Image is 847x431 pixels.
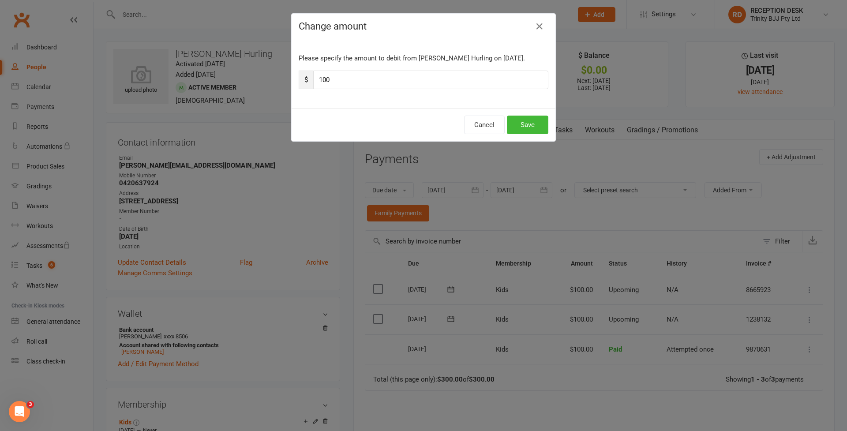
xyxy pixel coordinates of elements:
p: Please specify the amount to debit from [PERSON_NAME] Hurling on [DATE]. [299,53,548,64]
span: 3 [27,401,34,408]
iframe: Intercom live chat [9,401,30,422]
button: Close [532,19,547,34]
span: $ [299,71,313,89]
button: Save [507,116,548,134]
button: Cancel [464,116,505,134]
h4: Change amount [299,21,548,32]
